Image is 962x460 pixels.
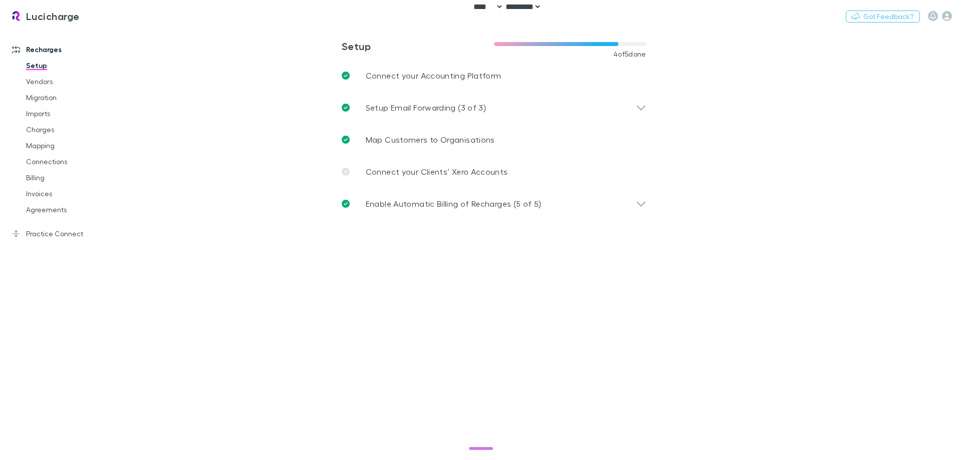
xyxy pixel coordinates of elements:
[366,198,542,210] p: Enable Automatic Billing of Recharges (5 of 5)
[16,122,135,138] a: Charges
[2,226,135,242] a: Practice Connect
[16,58,135,74] a: Setup
[10,10,22,22] img: Lucicharge's Logo
[366,70,502,82] p: Connect your Accounting Platform
[16,170,135,186] a: Billing
[366,166,508,178] p: Connect your Clients’ Xero Accounts
[334,124,654,156] a: Map Customers to Organisations
[16,74,135,90] a: Vendors
[2,42,135,58] a: Recharges
[366,102,486,114] p: Setup Email Forwarding (3 of 3)
[334,60,654,92] a: Connect your Accounting Platform
[16,106,135,122] a: Imports
[846,11,920,23] button: Got Feedback?
[16,154,135,170] a: Connections
[613,50,646,58] span: 4 of 5 done
[334,156,654,188] a: Connect your Clients’ Xero Accounts
[4,4,86,28] a: Lucicharge
[334,188,654,220] div: Enable Automatic Billing of Recharges (5 of 5)
[16,186,135,202] a: Invoices
[366,134,495,146] p: Map Customers to Organisations
[342,40,494,52] h3: Setup
[16,202,135,218] a: Agreements
[16,90,135,106] a: Migration
[334,92,654,124] div: Setup Email Forwarding (3 of 3)
[16,138,135,154] a: Mapping
[26,10,80,22] h3: Lucicharge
